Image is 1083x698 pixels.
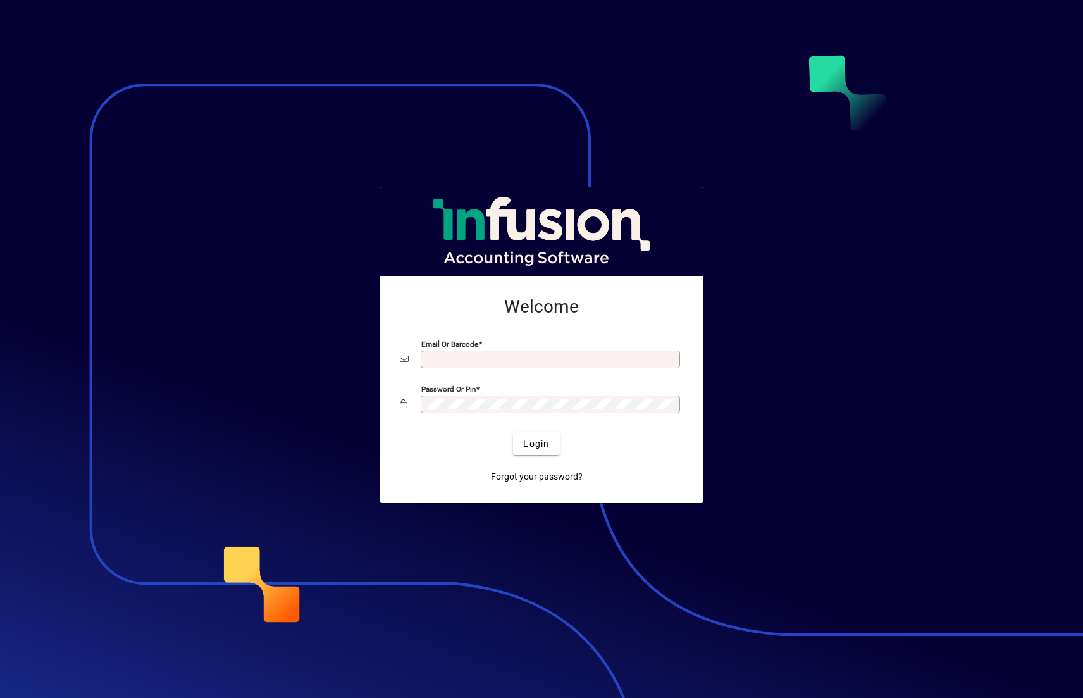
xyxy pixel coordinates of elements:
[421,385,476,394] mat-label: Password or Pin
[513,432,559,455] button: Login
[523,437,549,451] span: Login
[491,470,583,483] span: Forgot your password?
[400,296,683,318] h2: Welcome
[421,340,478,349] mat-label: Email or Barcode
[486,465,588,488] a: Forgot your password?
